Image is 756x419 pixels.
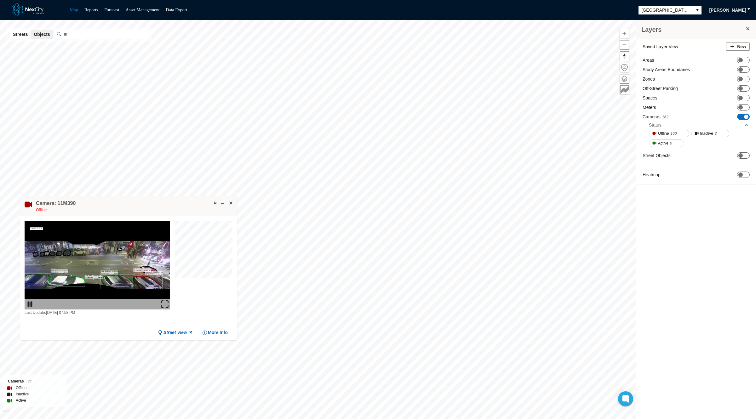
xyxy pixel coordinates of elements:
label: Street Objects [643,152,671,159]
span: More Info [208,330,228,336]
button: Active0 [649,139,684,147]
img: expand [161,300,169,308]
button: Reset bearing to north [620,51,629,61]
h3: Layers [641,25,745,34]
label: Areas [643,57,654,63]
span: Zoom in [620,29,629,38]
div: Status [649,120,749,130]
button: Zoom in [620,29,629,38]
span: 73 [28,380,31,383]
a: Forecast [104,8,119,12]
button: select [693,6,702,14]
div: Last Update: [DATE] 07:58 PM [25,309,170,316]
button: Home [620,63,629,72]
span: Offline [36,208,47,212]
span: [PERSON_NAME] [709,7,746,13]
label: Inactive [16,391,29,397]
img: play [26,300,34,308]
button: Layers management [620,74,629,84]
label: Study Areas Boundaries [643,66,690,73]
span: Street View [163,330,187,336]
button: [PERSON_NAME] [705,5,750,15]
span: 2 [715,130,717,137]
span: Objects [34,31,50,37]
span: 160 [670,130,677,137]
button: Offline160 [649,130,689,137]
label: Offline [16,385,26,391]
span: Zoom out [620,40,629,49]
canvas: Map [175,221,236,281]
span: 162 [662,115,668,119]
a: Map [70,8,78,12]
span: Streets [13,31,28,37]
div: Double-click to make header text selectable [36,200,76,213]
label: Cameras [643,114,668,120]
button: Zoom out [620,40,629,50]
a: Mapbox homepage [3,410,10,417]
label: Spaces [643,95,657,101]
button: Inactive2 [691,130,729,137]
label: Active [16,397,26,404]
span: Active [658,140,668,146]
button: Streets [10,30,31,39]
span: 0 [670,140,672,146]
a: Asset Management [126,8,160,12]
span: Inactive [700,130,713,137]
a: Reports [84,8,98,12]
label: Off-Street Parking [643,85,678,92]
div: Cameras [8,378,62,385]
a: Street View [158,330,193,336]
span: [GEOGRAPHIC_DATA][PERSON_NAME] [642,7,690,13]
button: Key metrics [620,85,629,95]
div: Status [649,122,661,128]
button: More Info [202,330,228,336]
label: Heatmap [643,172,661,178]
span: Offline [658,130,669,137]
span: New [737,43,746,50]
a: Data Export [166,8,187,12]
button: Objects [31,30,53,39]
span: Reset bearing to north [620,52,629,61]
button: New [726,42,750,51]
label: Zones [643,76,655,82]
label: Meters [643,104,656,110]
h4: Double-click to make header text selectable [36,200,76,207]
img: video [25,221,170,309]
label: Saved Layer View [643,43,678,50]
